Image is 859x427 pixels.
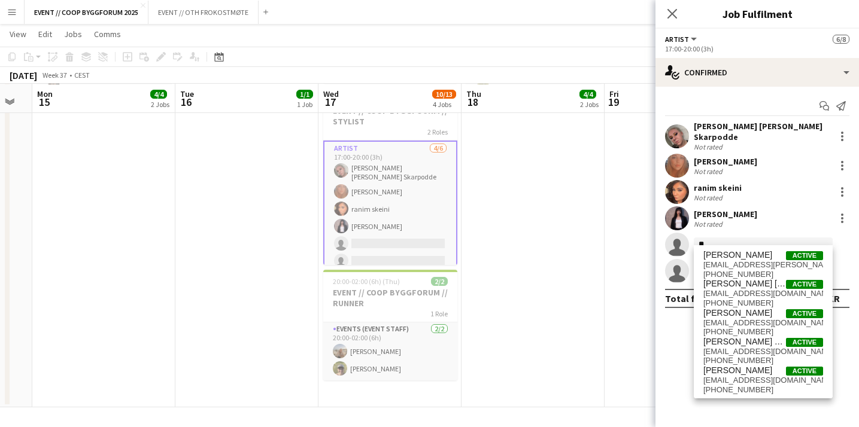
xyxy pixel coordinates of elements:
[323,105,457,127] h3: EVENT // COOP BYGGFOURM // STYLIST
[40,71,69,80] span: Week 37
[786,251,823,260] span: Active
[59,26,87,42] a: Jobs
[94,29,121,39] span: Comms
[833,35,849,44] span: 6/8
[703,250,772,260] span: Emilia Alfei
[178,95,194,109] span: 16
[703,308,772,318] span: Emilia Scantlebury
[323,141,457,274] app-card-role: Artist4/617:00-20:00 (3h)[PERSON_NAME] [PERSON_NAME] Skarpodde[PERSON_NAME]ranim skeini[PERSON_NAME]
[180,89,194,99] span: Tue
[5,26,31,42] a: View
[703,356,823,365] span: +4748478066
[665,35,699,44] button: Artist
[296,90,313,99] span: 1/1
[703,270,823,279] span: +4795911020
[694,167,725,176] div: Not rated
[655,58,859,87] div: Confirmed
[323,88,457,265] app-job-card: 17:00-20:00 (3h)6/8EVENT // COOP BYGGFOURM // STYLIST2 RolesArtist4/617:00-20:00 (3h)[PERSON_NAME...
[74,71,90,80] div: CEST
[466,89,481,99] span: Thu
[694,182,742,193] div: ranim skeini
[694,142,725,151] div: Not rated
[703,289,823,298] span: emiliefornes@hotmail.com
[703,298,823,308] span: +4746612227
[703,376,823,385] span: emiliethorv@gmail.com
[694,156,757,167] div: [PERSON_NAME]
[786,338,823,347] span: Active
[431,277,448,286] span: 2/2
[64,29,82,39] span: Jobs
[25,1,148,24] button: EVENT // COOP BYGGFORUM 2025
[427,127,448,136] span: 2 Roles
[579,90,596,99] span: 4/4
[321,95,339,109] span: 17
[148,1,259,24] button: EVENT // OTH FROKOSTMØTE
[786,367,823,376] span: Active
[38,29,52,39] span: Edit
[151,100,169,109] div: 2 Jobs
[323,322,457,380] app-card-role: Events (Event Staff)2/220:00-02:00 (6h)[PERSON_NAME][PERSON_NAME]
[786,280,823,289] span: Active
[609,89,619,99] span: Fri
[150,90,167,99] span: 4/4
[703,260,823,270] span: alfei.emilia@gmail.com
[580,100,599,109] div: 2 Jobs
[694,121,830,142] div: [PERSON_NAME] [PERSON_NAME] Skarpodde
[89,26,126,42] a: Comms
[608,95,619,109] span: 19
[703,337,786,347] span: Emilie sibel Tek-Karlsrud
[694,219,725,228] div: Not rated
[703,385,823,395] span: +4791188536
[703,347,823,356] span: emtea006@gmail.com
[703,365,772,376] span: Emilie Thorvaldsen
[465,95,481,109] span: 18
[35,95,53,109] span: 15
[34,26,57,42] a: Edit
[433,100,456,109] div: 4 Jobs
[655,6,859,22] h3: Job Fulfilment
[694,193,725,202] div: Not rated
[333,277,400,286] span: 20:00-02:00 (6h) (Thu)
[10,69,37,81] div: [DATE]
[665,35,689,44] span: Artist
[703,279,786,289] span: Emilie Grindvik fornes
[703,318,823,328] span: ehpscantlebury@icloud.com
[432,90,456,99] span: 10/13
[297,100,312,109] div: 1 Job
[694,209,757,219] div: [PERSON_NAME]
[430,309,448,318] span: 1 Role
[665,292,706,304] div: Total fee
[323,287,457,309] h3: EVENT // COOP BYGGFORUM // RUNNER
[703,327,823,337] span: +4794166775
[10,29,26,39] span: View
[323,89,339,99] span: Wed
[37,89,53,99] span: Mon
[786,309,823,318] span: Active
[323,270,457,380] app-job-card: 20:00-02:00 (6h) (Thu)2/2EVENT // COOP BYGGFORUM // RUNNER1 RoleEvents (Event Staff)2/220:00-02:0...
[665,44,849,53] div: 17:00-20:00 (3h)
